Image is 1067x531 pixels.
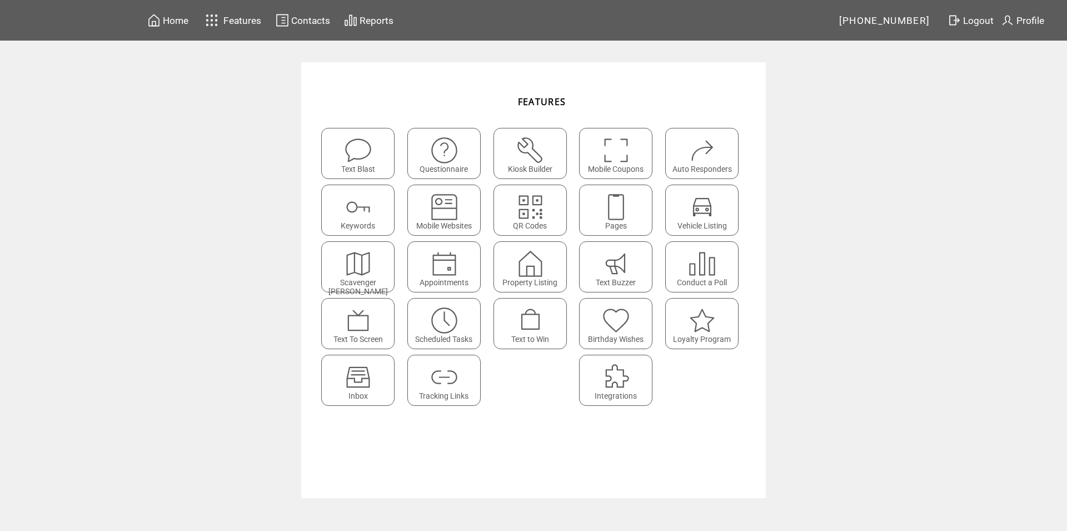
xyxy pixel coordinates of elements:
a: QR Codes [493,185,574,236]
a: Conduct a Poll [665,241,746,292]
img: text-to-win.svg [516,306,545,335]
img: loyalty-program.svg [687,306,717,335]
a: Text to Win [493,298,574,349]
img: profile.svg [1001,13,1014,27]
span: Home [163,15,188,26]
img: appointments.svg [430,249,459,279]
a: Logout [946,12,999,29]
img: features.svg [202,11,222,29]
span: Vehicle Listing [677,221,727,230]
img: poll.svg [687,249,717,279]
span: Questionnaire [420,165,468,173]
img: questionnaire.svg [430,136,459,165]
img: contacts.svg [276,13,289,27]
span: Property Listing [502,278,557,287]
span: QR Codes [513,221,547,230]
span: Conduct a Poll [677,278,727,287]
img: keywords.svg [343,192,373,222]
img: text-to-screen.svg [343,306,373,335]
span: FEATURES [518,96,566,108]
a: Text Buzzer [579,241,660,292]
span: Scavenger [PERSON_NAME] [328,278,388,296]
a: Integrations [579,355,660,406]
img: integrations.svg [601,363,631,392]
a: Tracking Links [407,355,488,406]
a: Mobile Websites [407,185,488,236]
img: property-listing.svg [516,249,545,279]
span: Text to Win [511,335,549,344]
span: Auto Responders [672,165,732,173]
a: Text To Screen [321,298,402,349]
img: home.svg [147,13,161,27]
span: Integrations [595,391,637,400]
a: Keywords [321,185,402,236]
span: Appointments [420,278,468,287]
span: Features [223,15,261,26]
img: auto-responders.svg [687,136,717,165]
img: vehicle-listing.svg [687,192,717,222]
a: Property Listing [493,241,574,292]
span: Mobile Websites [416,221,472,230]
span: Kiosk Builder [508,165,552,173]
img: qr.svg [516,192,545,222]
span: Contacts [291,15,330,26]
img: landing-pages.svg [601,192,631,222]
a: Vehicle Listing [665,185,746,236]
a: Text Blast [321,128,402,179]
img: birthday-wishes.svg [601,306,631,335]
a: Pages [579,185,660,236]
a: Mobile Coupons [579,128,660,179]
a: Kiosk Builder [493,128,574,179]
a: Birthday Wishes [579,298,660,349]
span: Logout [963,15,994,26]
img: scheduled-tasks.svg [430,306,459,335]
span: Reports [360,15,393,26]
a: Questionnaire [407,128,488,179]
a: Features [201,9,263,31]
span: Tracking Links [419,391,468,400]
a: Auto Responders [665,128,746,179]
a: Appointments [407,241,488,292]
img: coupons.svg [601,136,631,165]
img: Inbox.svg [343,363,373,392]
span: Text Buzzer [596,278,636,287]
a: Home [146,12,190,29]
span: Inbox [348,391,368,400]
img: scavenger.svg [343,249,373,279]
span: Text To Screen [333,335,383,344]
img: text-buzzer.svg [601,249,631,279]
span: Keywords [341,221,375,230]
span: Mobile Coupons [588,165,644,173]
a: Scheduled Tasks [407,298,488,349]
img: mobile-websites.svg [430,192,459,222]
img: text-blast.svg [343,136,373,165]
span: Text Blast [341,165,375,173]
span: Pages [605,221,627,230]
a: Profile [999,12,1046,29]
span: Birthday Wishes [588,335,644,344]
span: Scheduled Tasks [415,335,472,344]
a: Contacts [274,12,332,29]
span: Loyalty Program [673,335,731,344]
a: Reports [342,12,395,29]
img: links.svg [430,363,459,392]
span: Profile [1016,15,1044,26]
a: Loyalty Program [665,298,746,349]
img: tool%201.svg [516,136,545,165]
span: [PHONE_NUMBER] [839,15,930,26]
a: Scavenger [PERSON_NAME] [321,241,402,292]
img: chart.svg [344,13,357,27]
a: Inbox [321,355,402,406]
img: exit.svg [948,13,961,27]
